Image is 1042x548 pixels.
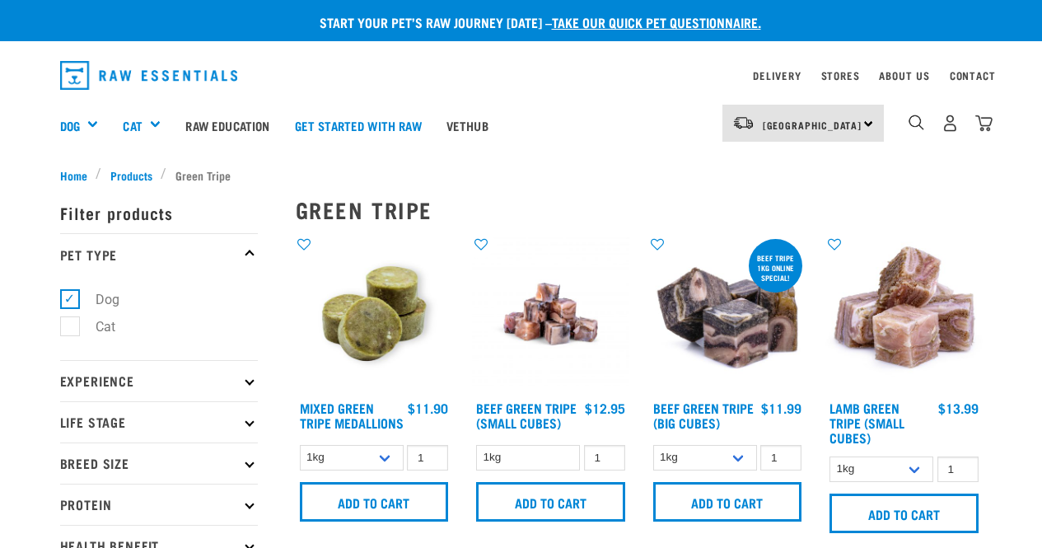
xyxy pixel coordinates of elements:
div: $12.95 [585,400,625,415]
h2: Green Tripe [296,197,983,222]
label: Cat [69,316,122,337]
p: Protein [60,484,258,525]
a: Dog [60,116,80,135]
a: Home [60,166,96,184]
img: Raw Essentials Logo [60,61,238,90]
nav: dropdown navigation [47,54,996,96]
nav: breadcrumbs [60,166,983,184]
a: Contact [950,73,996,78]
a: Beef Green Tripe (Small Cubes) [476,404,577,426]
input: Add to cart [829,494,979,533]
span: Products [110,166,152,184]
span: Home [60,166,87,184]
img: Mixed Green Tripe [296,236,453,393]
input: Add to cart [653,482,802,522]
a: Raw Education [173,92,282,158]
input: Add to cart [300,482,449,522]
p: Experience [60,360,258,401]
div: $13.99 [938,400,979,415]
img: 1044 Green Tripe Beef [649,236,806,393]
a: Delivery [753,73,801,78]
input: Add to cart [476,482,625,522]
a: About Us [879,73,929,78]
img: van-moving.png [732,115,755,130]
a: Vethub [434,92,501,158]
input: 1 [584,445,625,471]
a: Products [101,166,161,184]
p: Filter products [60,192,258,233]
a: Mixed Green Tripe Medallions [300,404,404,426]
img: Beef Tripe Bites 1634 [472,236,629,393]
label: Dog [69,289,126,310]
div: $11.90 [408,400,448,415]
a: Beef Green Tripe (Big Cubes) [653,404,754,426]
span: [GEOGRAPHIC_DATA] [763,122,862,128]
img: user.png [942,115,959,132]
a: Cat [123,116,142,135]
p: Pet Type [60,233,258,274]
div: $11.99 [761,400,801,415]
input: 1 [407,445,448,471]
p: Life Stage [60,401,258,443]
input: 1 [760,445,801,471]
img: home-icon-1@2x.png [909,115,924,130]
a: Lamb Green Tripe (Small Cubes) [829,404,904,441]
img: home-icon@2x.png [975,115,993,132]
div: Beef tripe 1kg online special! [749,246,802,290]
input: 1 [937,457,979,482]
img: 1133 Green Tripe Lamb Small Cubes 01 [825,236,983,393]
p: Breed Size [60,443,258,484]
a: take our quick pet questionnaire. [552,18,761,26]
a: Stores [821,73,860,78]
a: Get started with Raw [283,92,434,158]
